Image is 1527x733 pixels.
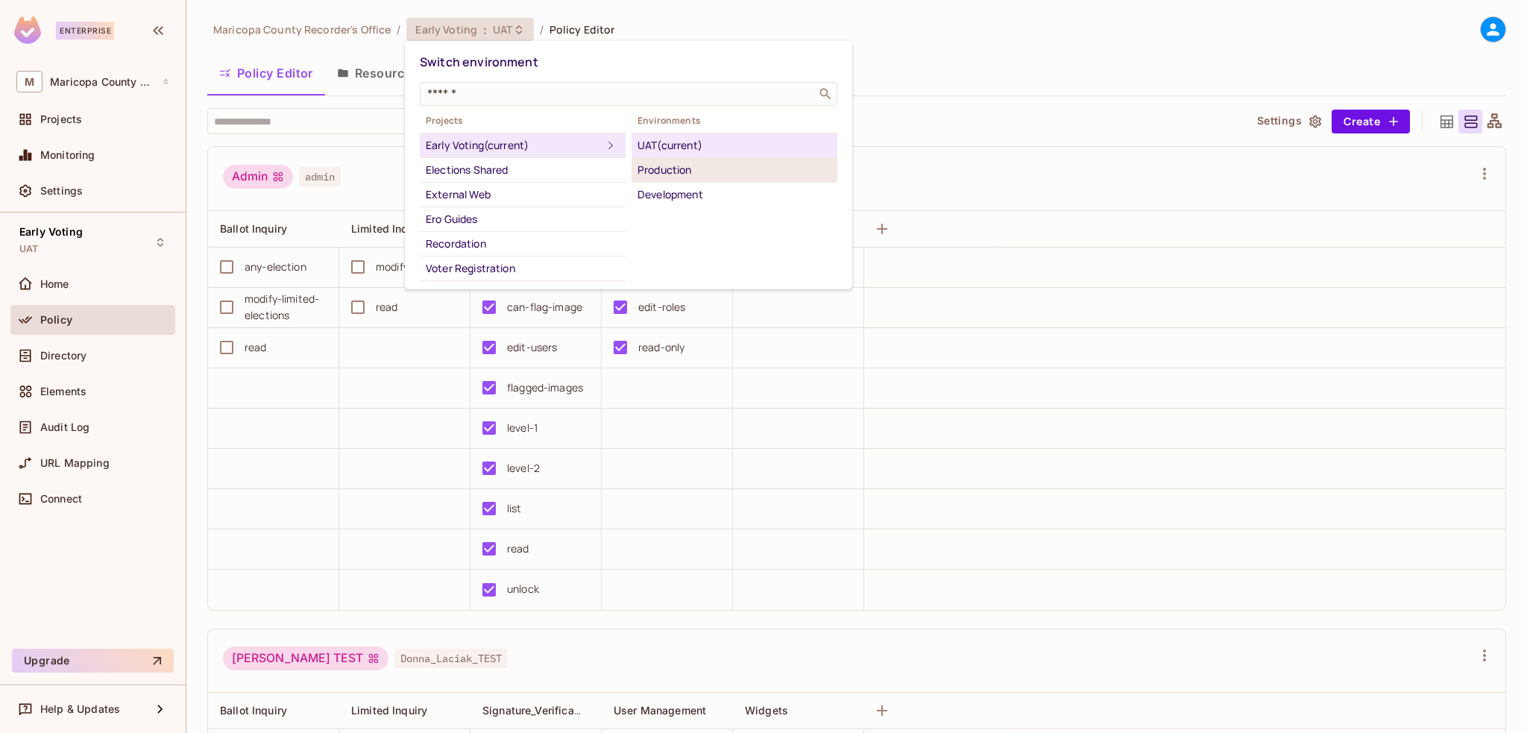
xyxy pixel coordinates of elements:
div: Ero Guides [426,210,620,228]
div: UAT (current) [637,136,831,154]
div: Development [637,186,831,204]
div: Early Voting (current) [426,136,602,154]
div: Voter Registration [426,259,620,277]
span: Switch environment [420,54,538,70]
div: Recordation [426,235,620,253]
span: Environments [632,115,837,127]
div: Production [637,161,831,179]
div: External Web [426,186,620,204]
div: Elections Shared [426,161,620,179]
span: Projects [420,115,626,127]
